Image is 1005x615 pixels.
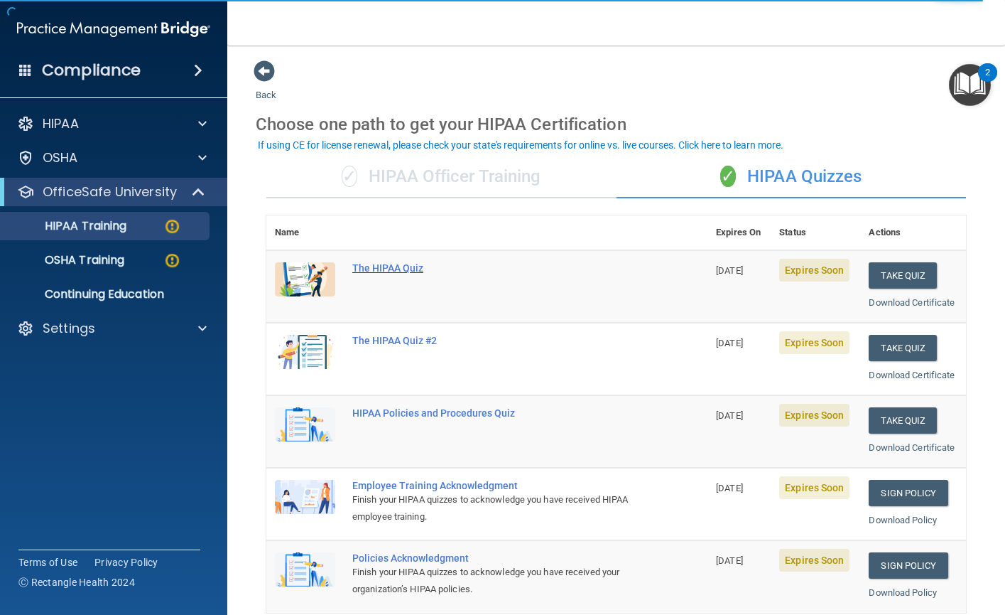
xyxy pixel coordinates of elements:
[258,140,783,150] div: If using CE for license renewal, please check your state's requirements for online vs. live cours...
[9,253,124,267] p: OSHA Training
[869,480,947,506] a: Sign Policy
[720,166,736,187] span: ✓
[869,370,955,380] a: Download Certificate
[352,262,636,274] div: The HIPAA Quiz
[869,297,955,308] a: Download Certificate
[256,73,276,100] a: Back
[17,320,207,337] a: Settings
[352,407,636,419] div: HIPAA Policies and Procedures Quiz
[266,156,616,198] div: HIPAA Officer Training
[869,515,937,525] a: Download Policy
[716,410,743,421] span: [DATE]
[18,555,77,569] a: Terms of Use
[707,215,771,250] th: Expires On
[163,252,181,269] img: warning-circle.0cc9ac19.png
[43,320,95,337] p: Settings
[771,215,860,250] th: Status
[9,287,203,301] p: Continuing Education
[163,218,181,235] img: warning-circle.0cc9ac19.png
[43,149,78,166] p: OSHA
[869,262,937,289] button: Take Quiz
[949,64,991,106] button: Open Resource Center, 2 new notifications
[779,476,849,499] span: Expires Soon
[352,552,636,564] div: Policies Acknowledgment
[716,338,743,348] span: [DATE]
[18,575,135,589] span: Ⓒ Rectangle Health 2024
[716,265,743,276] span: [DATE]
[17,15,210,43] img: PMB logo
[869,335,937,361] button: Take Quiz
[352,564,636,598] div: Finish your HIPAA quizzes to acknowledge you have received your organization’s HIPAA policies.
[256,104,977,145] div: Choose one path to get your HIPAA Certification
[94,555,158,569] a: Privacy Policy
[17,115,207,132] a: HIPAA
[779,404,849,427] span: Expires Soon
[869,407,937,434] button: Take Quiz
[256,138,786,152] button: If using CE for license renewal, please check your state's requirements for online vs. live cours...
[779,259,849,282] span: Expires Soon
[616,156,967,198] div: HIPAA Quizzes
[42,60,141,80] h4: Compliance
[869,587,937,598] a: Download Policy
[779,331,849,354] span: Expires Soon
[43,115,79,132] p: HIPAA
[985,73,990,91] div: 2
[716,555,743,566] span: [DATE]
[266,215,344,250] th: Name
[869,442,955,453] a: Download Certificate
[352,491,636,525] div: Finish your HIPAA quizzes to acknowledge you have received HIPAA employee training.
[342,166,357,187] span: ✓
[17,149,207,166] a: OSHA
[716,483,743,493] span: [DATE]
[43,183,177,200] p: OfficeSafe University
[9,219,126,233] p: HIPAA Training
[869,552,947,579] a: Sign Policy
[352,335,636,346] div: The HIPAA Quiz #2
[779,549,849,572] span: Expires Soon
[17,183,206,200] a: OfficeSafe University
[352,480,636,491] div: Employee Training Acknowledgment
[860,215,966,250] th: Actions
